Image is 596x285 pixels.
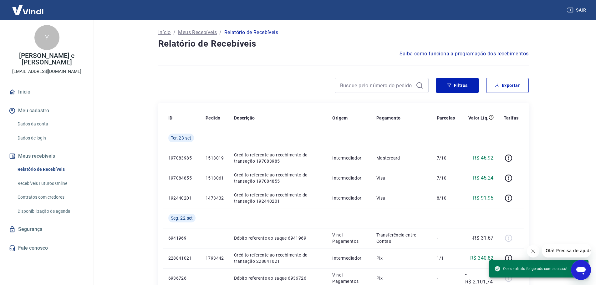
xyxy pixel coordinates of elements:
[332,115,348,121] p: Origem
[206,115,220,121] p: Pedido
[15,163,86,176] a: Relatório de Recebíveis
[206,175,224,181] p: 1513061
[168,275,196,281] p: 6936726
[158,29,171,36] a: Início
[340,81,413,90] input: Busque pelo número do pedido
[5,53,89,66] p: [PERSON_NAME] e [PERSON_NAME]
[566,4,588,16] button: Sair
[332,175,366,181] p: Intermediador
[168,115,173,121] p: ID
[15,177,86,190] a: Recebíveis Futuros Online
[219,29,222,36] p: /
[234,115,255,121] p: Descrição
[504,115,519,121] p: Tarifas
[234,275,323,281] p: Débito referente ao saque 6936726
[376,232,427,244] p: Transferência entre Contas
[332,255,366,261] p: Intermediador
[8,0,48,19] img: Vindi
[8,149,86,163] button: Meus recebíveis
[437,195,455,201] p: 8/10
[332,272,366,284] p: Vindi Pagamentos
[571,260,591,280] iframe: Botão para abrir a janela de mensagens
[34,25,59,50] div: Y
[473,194,493,202] p: R$ 91,95
[473,154,493,162] p: R$ 46,92
[206,155,224,161] p: 1513019
[332,195,366,201] p: Intermediador
[472,234,494,242] p: -R$ 31,67
[376,155,427,161] p: Mastercard
[224,29,278,36] p: Relatório de Recebíveis
[15,191,86,204] a: Contratos com credores
[234,192,323,204] p: Crédito referente ao recebimento da transação 192440201
[234,235,323,241] p: Débito referente ao saque 6941969
[470,254,494,262] p: R$ 340,82
[468,115,489,121] p: Valor Líq.
[437,155,455,161] p: 7/10
[15,132,86,145] a: Dados de login
[332,232,366,244] p: Vindi Pagamentos
[473,174,493,182] p: R$ 45,24
[168,195,196,201] p: 192440201
[400,50,529,58] a: Saiba como funciona a programação dos recebimentos
[437,235,455,241] p: -
[8,222,86,236] a: Segurança
[206,255,224,261] p: 1793442
[168,155,196,161] p: 197083985
[436,78,479,93] button: Filtros
[171,135,191,141] span: Ter, 23 set
[4,4,53,9] span: Olá! Precisa de ajuda?
[542,244,591,257] iframe: Mensagem da empresa
[234,152,323,164] p: Crédito referente ao recebimento da transação 197083985
[8,85,86,99] a: Início
[437,175,455,181] p: 7/10
[171,215,193,221] span: Seg, 22 set
[376,115,401,121] p: Pagamento
[437,115,455,121] p: Parcelas
[437,275,455,281] p: -
[486,78,529,93] button: Exportar
[376,255,427,261] p: Pix
[168,255,196,261] p: 228841021
[15,205,86,218] a: Disponibilização de agenda
[494,266,567,272] span: O seu extrato foi gerado com sucesso!
[168,175,196,181] p: 197084855
[527,245,539,257] iframe: Fechar mensagem
[8,104,86,118] button: Meu cadastro
[332,155,366,161] p: Intermediador
[234,172,323,184] p: Crédito referente ao recebimento da transação 197084855
[158,38,529,50] h4: Relatório de Recebíveis
[376,275,427,281] p: Pix
[12,68,81,75] p: [EMAIL_ADDRESS][DOMAIN_NAME]
[178,29,217,36] a: Meus Recebíveis
[376,175,427,181] p: Visa
[168,235,196,241] p: 6941969
[376,195,427,201] p: Visa
[8,241,86,255] a: Fale conosco
[173,29,176,36] p: /
[437,255,455,261] p: 1/1
[15,118,86,130] a: Dados da conta
[206,195,224,201] p: 1473432
[234,252,323,264] p: Crédito referente ao recebimento da transação 228841021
